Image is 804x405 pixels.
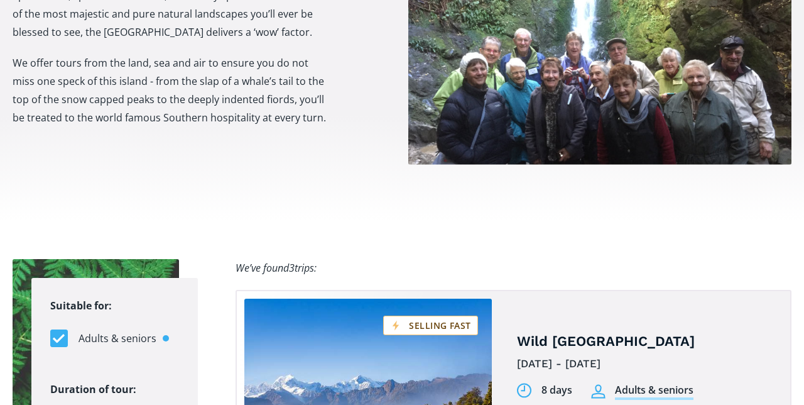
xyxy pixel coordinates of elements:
[517,354,772,374] div: [DATE] - [DATE]
[517,333,772,351] h4: Wild [GEOGRAPHIC_DATA]
[615,383,693,400] div: Adults & seniors
[541,383,547,397] div: 8
[79,330,156,347] span: Adults & seniors
[236,259,317,277] div: We’ve found trips:
[550,383,572,397] div: days
[50,380,136,399] legend: Duration of tour:
[50,297,112,315] legend: Suitable for:
[13,54,330,127] p: We offer tours from the land, sea and air to ensure you do not miss one speck of this island - fr...
[289,261,295,275] span: 3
